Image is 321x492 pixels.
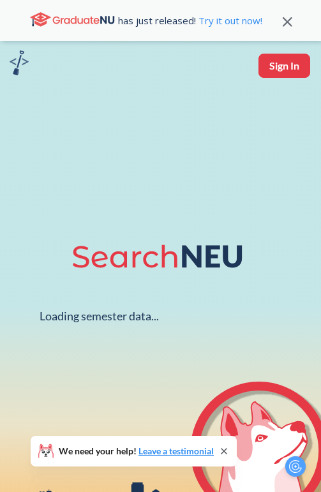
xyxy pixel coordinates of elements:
[196,14,262,27] a: Try it out now!
[138,445,214,456] a: Leave a testimonial
[40,309,159,324] div: Loading semester data...
[118,13,262,27] span: has just released!
[10,50,29,75] img: sandbox logo
[59,447,214,456] span: We need your help!
[10,50,29,79] a: sandbox logo
[258,54,310,78] button: Sign In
